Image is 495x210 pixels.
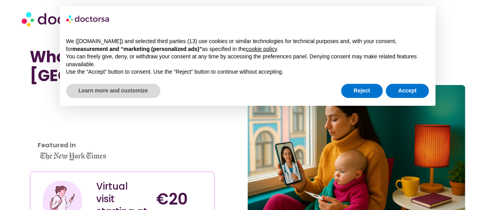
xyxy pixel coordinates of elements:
strong: Featured in [38,141,76,150]
a: cookie policy [246,46,277,52]
h1: What Helps a UTI in [GEOGRAPHIC_DATA] [30,47,215,85]
img: logo [66,13,110,25]
button: Accept [386,84,429,98]
p: We ([DOMAIN_NAME]) and selected third parties (13) use cookies or similar technologies for techni... [66,38,429,53]
p: Use the “Accept” button to consent. Use the “Reject” button to continue without accepting. [66,68,429,76]
iframe: Customer reviews powered by Trustpilot [34,97,104,156]
button: Reject [341,84,383,98]
button: Learn more and customize [66,84,160,98]
strong: measurement and “marketing (personalized ads)” [72,46,202,52]
h4: €20 [156,190,208,208]
p: You can freely give, deny, or withdraw your consent at any time by accessing the preferences pane... [66,53,429,68]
